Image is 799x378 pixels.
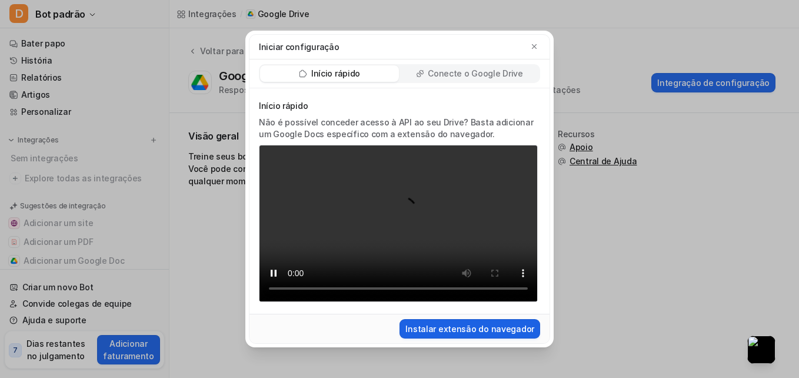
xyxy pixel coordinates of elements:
p: Iniciar configuração [259,41,339,53]
button: Instalar extensão do navegador [399,319,540,339]
p: Início rápido [259,100,538,112]
p: Não é possível conceder acesso à API ao seu Drive? Basta adicionar um Google Docs específico com ... [259,117,538,140]
p: Início rápido [311,68,360,79]
p: Conecte o Google Drive [428,68,523,79]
